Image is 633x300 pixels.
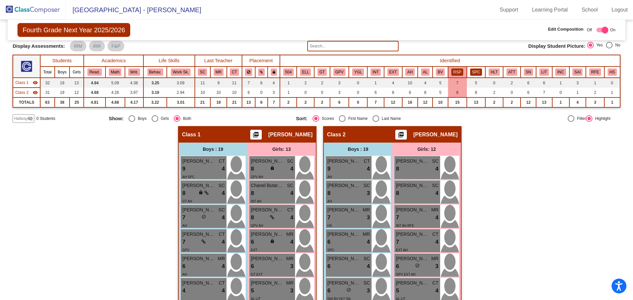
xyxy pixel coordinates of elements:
button: Print Students Details [250,130,262,140]
span: Fourth Grade Next Year 2025/2026 [17,23,130,37]
span: Class 1 [15,80,28,86]
td: 2 [485,97,503,107]
th: Life Skills [143,55,195,67]
td: 12 [384,97,402,107]
th: Placement [242,55,280,67]
button: GT [317,68,327,76]
mat-chip: F&P [107,41,124,51]
th: Young for grade level [349,67,367,78]
td: 10 [227,88,242,97]
span: CT [287,206,293,213]
a: Support [495,5,524,15]
span: [PERSON_NAME] [251,231,284,238]
th: RSP [448,67,467,78]
td: 19 [55,88,70,97]
span: MR [286,231,293,238]
span: EXT [251,248,257,252]
button: SAI [572,68,583,76]
a: Learning Portal [527,5,573,15]
td: 63 [40,97,55,107]
span: SC [219,182,225,189]
td: 4.68 [105,97,125,107]
td: 2 [280,97,297,107]
span: 7 [182,238,185,246]
td: 21 [227,97,242,107]
button: SN [524,68,533,76]
td: 13 [467,97,486,107]
span: 8 [251,213,254,222]
th: Introvert [367,67,384,78]
span: lock [198,190,203,195]
span: lock [270,239,275,243]
td: 13 [242,97,255,107]
span: [PERSON_NAME] [182,231,215,238]
td: 4.26 [105,88,125,97]
span: 4 [222,238,225,246]
mat-chip: IRR [89,41,105,51]
span: [PERSON_NAME] [396,206,429,213]
span: SC [287,182,293,189]
span: AH [327,200,332,203]
span: 8 [327,189,330,198]
span: GPV AH [251,224,263,228]
td: 16 [402,97,418,107]
span: EXT AH [396,248,407,252]
td: 4 [418,78,433,88]
td: 0 [349,78,367,88]
td: 1 [367,78,384,88]
span: do_not_disturb_alt [201,214,206,219]
td: 4.68 [84,88,105,97]
span: HS [327,224,332,228]
th: Inclusion -SAI [569,67,586,78]
span: SPC [327,248,334,252]
mat-icon: visibility_off [28,116,33,121]
td: 31 [40,88,55,97]
div: Both [180,116,191,122]
td: 1 [604,88,620,97]
th: Academic Low [418,67,433,78]
div: Girls: 13 [247,143,316,156]
th: Lit Lab [536,67,552,78]
a: Logout [606,5,633,15]
span: 6 [251,238,254,246]
span: MR [363,206,370,213]
td: 8 [467,88,486,97]
span: GPV [182,248,189,252]
td: 1 [280,78,297,88]
td: 0 [604,78,620,88]
td: 3 [330,88,349,97]
span: 4 [290,189,293,198]
span: Hallway [14,116,28,122]
td: 7 [268,97,280,107]
div: Filter [574,116,586,122]
td: 1 [604,97,620,107]
td: 4 [569,97,586,107]
th: Mano Rivera [210,67,227,78]
button: GPV [333,68,346,76]
th: Keep with students [255,67,268,78]
th: 504 Plan [280,67,297,78]
span: 8 [182,189,185,198]
button: HLT [489,68,499,76]
button: MR [214,68,224,76]
span: Display Assessments: [13,43,65,49]
td: 0 [314,88,330,97]
div: Yes [594,42,603,48]
th: Gifted and Talented [314,67,330,78]
td: 2 [485,88,503,97]
td: 12 [70,88,84,97]
span: Class 1 [182,131,200,138]
span: 4 [436,238,438,246]
div: Highlight [592,116,611,122]
span: 4 [436,213,438,222]
td: 25 [70,97,84,107]
th: Behavior High Needs [433,67,448,78]
td: 2 [314,78,330,88]
span: 7 [182,213,185,222]
td: 0 [349,97,367,107]
th: Academic High [402,67,418,78]
button: AL [421,68,430,76]
span: MR [363,231,370,238]
span: AH [182,224,187,228]
span: INT AH [251,200,261,203]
